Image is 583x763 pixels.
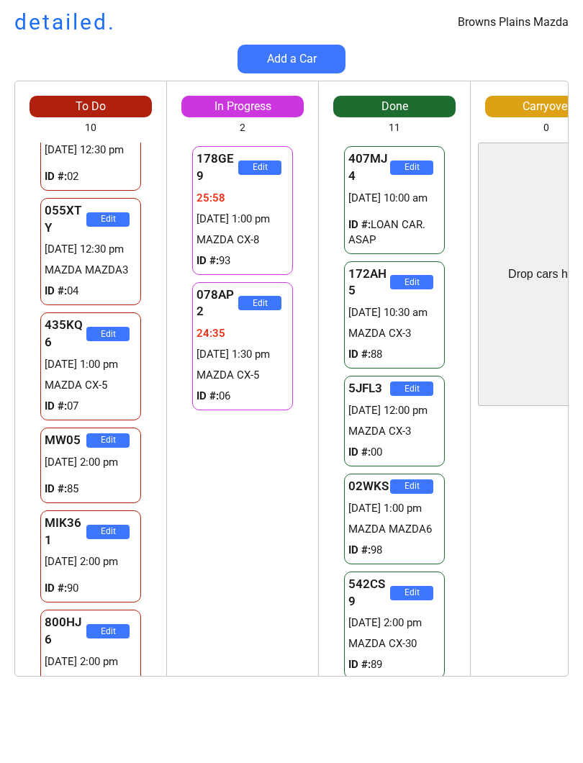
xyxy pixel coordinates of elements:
[348,347,440,362] div: 88
[45,284,67,297] strong: ID #:
[45,143,137,158] div: [DATE] 12:30 pm
[348,424,440,439] div: MAZDA CX-3
[196,150,238,185] div: 178GE9
[196,389,219,402] strong: ID #:
[45,242,137,257] div: [DATE] 12:30 pm
[45,554,137,569] div: [DATE] 2:00 pm
[348,478,390,495] div: 02WKS
[86,212,130,227] button: Edit
[45,202,86,237] div: 055XTY
[348,543,440,558] div: 98
[45,675,137,690] div: MAZDA CX-5
[240,121,245,135] div: 2
[85,121,96,135] div: 10
[348,576,390,610] div: 542CS9
[348,380,390,397] div: 5JFL3
[86,624,130,638] button: Edit
[348,615,440,631] div: [DATE] 2:00 pm
[45,482,67,495] strong: ID #:
[45,581,137,596] div: 90
[348,522,440,537] div: MAZDA MAZDA6
[45,432,86,449] div: MW05
[30,99,152,114] div: To Do
[348,658,371,671] strong: ID #:
[196,389,289,404] div: 06
[86,327,130,341] button: Edit
[45,317,86,351] div: 435KQ6
[458,14,569,30] div: Browns Plains Mazda
[390,586,433,600] button: Edit
[45,357,137,372] div: [DATE] 1:00 pm
[196,368,289,383] div: MAZDA CX-5
[196,253,289,268] div: 93
[348,445,440,460] div: 00
[45,482,137,497] div: 85
[389,121,400,135] div: 11
[348,403,440,418] div: [DATE] 12:00 pm
[348,348,371,361] strong: ID #:
[45,284,137,299] div: 04
[181,99,304,114] div: In Progress
[390,275,433,289] button: Edit
[45,582,67,595] strong: ID #:
[348,501,440,516] div: [DATE] 1:00 pm
[45,170,67,183] strong: ID #:
[238,45,345,73] button: Add a Car
[390,479,433,494] button: Edit
[196,286,238,321] div: 078AP2
[45,515,86,549] div: MIK361
[14,7,116,37] h1: detailed.
[390,381,433,396] button: Edit
[348,657,440,672] div: 89
[196,232,289,248] div: MAZDA CX-8
[196,326,289,341] div: 24:35
[45,378,137,393] div: MAZDA CX-5
[543,121,549,135] div: 0
[238,161,281,175] button: Edit
[45,169,137,184] div: 02
[333,99,456,114] div: Done
[45,399,67,412] strong: ID #:
[45,455,137,470] div: [DATE] 2:00 pm
[196,191,289,206] div: 25:58
[45,654,137,669] div: [DATE] 2:00 pm
[348,266,390,300] div: 172AH5
[348,326,440,341] div: MAZDA CX-3
[348,217,440,248] div: LOAN CAR. ASAP
[196,347,289,362] div: [DATE] 1:30 pm
[45,399,137,414] div: 07
[348,636,440,651] div: MAZDA CX-30
[348,218,371,231] strong: ID #:
[390,161,433,175] button: Edit
[348,543,371,556] strong: ID #:
[348,191,440,206] div: [DATE] 10:00 am
[45,614,86,649] div: 800HJ6
[196,254,219,267] strong: ID #:
[348,150,390,185] div: 407MJ4
[348,446,371,459] strong: ID #:
[238,296,281,310] button: Edit
[196,212,289,227] div: [DATE] 1:00 pm
[348,305,440,320] div: [DATE] 10:30 am
[86,433,130,448] button: Edit
[45,263,137,278] div: MAZDA MAZDA3
[86,525,130,539] button: Edit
